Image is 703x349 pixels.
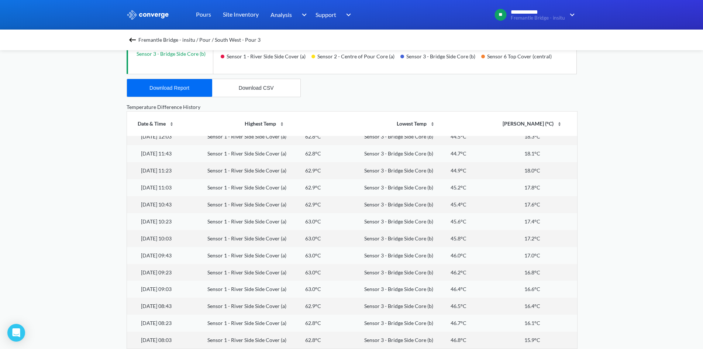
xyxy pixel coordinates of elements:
[305,167,321,175] div: 62.9°C
[364,268,433,277] div: Sensor 3 - Bridge Side Core (b)
[364,167,433,175] div: Sensor 3 - Bridge Side Core (b)
[127,247,186,264] td: [DATE] 09:43
[488,264,577,281] td: 16.8°C
[127,79,212,97] button: Download Report
[305,319,321,327] div: 62.8°C
[451,184,466,192] div: 45.2°C
[305,184,321,192] div: 62.9°C
[207,150,286,158] div: Sensor 1 - River Side Side Cover (a)
[169,121,175,127] img: sort-icon.svg
[451,150,466,158] div: 44.7°C
[481,51,558,68] div: Sensor 6 Top Cover (central)
[207,302,286,310] div: Sensor 1 - River Side Side Cover (a)
[127,10,169,20] img: logo_ewhite.svg
[451,302,466,310] div: 46.5°C
[305,133,321,141] div: 62.8°C
[127,112,186,136] th: Date & Time
[451,235,466,243] div: 45.8°C
[305,285,321,293] div: 63.0°C
[364,235,433,243] div: Sensor 3 - Bridge Side Core (b)
[297,10,309,19] img: downArrow.svg
[451,319,466,327] div: 46.7°C
[137,50,206,58] p: Sensor 3 - Bridge Side Core (b)
[207,133,286,141] div: Sensor 1 - River Side Side Cover (a)
[127,298,186,315] td: [DATE] 08:43
[127,103,577,111] div: Temperature Difference History
[451,285,466,293] div: 46.4°C
[127,281,186,298] td: [DATE] 09:03
[488,128,577,145] td: 18.3°C
[207,167,286,175] div: Sensor 1 - River Side Side Cover (a)
[305,218,321,226] div: 63.0°C
[364,218,433,226] div: Sensor 3 - Bridge Side Core (b)
[364,336,433,344] div: Sensor 3 - Bridge Side Core (b)
[279,121,285,127] img: sort-icon.svg
[221,51,311,68] div: Sensor 1 - River Side Side Cover (a)
[488,213,577,230] td: 17.4°C
[207,268,286,277] div: Sensor 1 - River Side Side Cover (a)
[186,112,344,136] th: Highest Temp
[430,121,435,127] img: sort-icon.svg
[451,268,466,277] div: 46.2°C
[451,336,466,344] div: 46.8°C
[305,150,321,158] div: 62.8°C
[364,201,433,209] div: Sensor 3 - Bridge Side Core (b)
[488,315,577,332] td: 16.1°C
[127,179,186,196] td: [DATE] 11:03
[451,252,466,260] div: 46.0°C
[305,252,321,260] div: 63.0°C
[344,112,488,136] th: Lowest Temp
[488,196,577,213] td: 17.6°C
[207,184,286,192] div: Sensor 1 - River Side Side Cover (a)
[511,15,565,21] span: Fremantle Bridge - insitu
[364,302,433,310] div: Sensor 3 - Bridge Side Core (b)
[127,145,186,162] td: [DATE] 11:43
[364,252,433,260] div: Sensor 3 - Bridge Side Core (b)
[488,145,577,162] td: 18.1°C
[207,235,286,243] div: Sensor 1 - River Side Side Cover (a)
[451,167,466,175] div: 44.9°C
[7,324,25,342] div: Open Intercom Messenger
[488,298,577,315] td: 16.4°C
[316,10,336,19] span: Support
[311,51,400,68] div: Sensor 2 - Centre of Pour Core (a)
[207,319,286,327] div: Sensor 1 - River Side Side Cover (a)
[305,268,321,277] div: 63.0°C
[364,150,433,158] div: Sensor 3 - Bridge Side Core (b)
[364,319,433,327] div: Sensor 3 - Bridge Side Core (b)
[488,332,577,349] td: 15.9°C
[341,10,353,19] img: downArrow.svg
[138,35,261,45] span: Fremantle Bridge - insitu / Pour / South West - Pour 3
[127,332,186,349] td: [DATE] 08:03
[305,235,321,243] div: 63.0°C
[127,264,186,281] td: [DATE] 09:23
[207,201,286,209] div: Sensor 1 - River Side Side Cover (a)
[207,285,286,293] div: Sensor 1 - River Side Side Cover (a)
[565,10,577,19] img: downArrow.svg
[488,247,577,264] td: 17.0°C
[488,162,577,179] td: 18.0°C
[364,133,433,141] div: Sensor 3 - Bridge Side Core (b)
[207,336,286,344] div: Sensor 1 - River Side Side Cover (a)
[207,252,286,260] div: Sensor 1 - River Side Side Cover (a)
[128,35,137,44] img: backspace.svg
[207,218,286,226] div: Sensor 1 - River Side Side Cover (a)
[364,285,433,293] div: Sensor 3 - Bridge Side Core (b)
[149,85,189,91] div: Download Report
[488,230,577,247] td: 17.2°C
[127,230,186,247] td: [DATE] 10:03
[451,133,466,141] div: 44.5°C
[451,201,466,209] div: 45.4°C
[127,213,186,230] td: [DATE] 10:23
[400,51,481,68] div: Sensor 3 - Bridge Side Core (b)
[127,315,186,332] td: [DATE] 08:23
[305,336,321,344] div: 62.8°C
[364,184,433,192] div: Sensor 3 - Bridge Side Core (b)
[127,196,186,213] td: [DATE] 10:43
[305,201,321,209] div: 62.9°C
[488,281,577,298] td: 16.6°C
[488,179,577,196] td: 17.8°C
[451,218,466,226] div: 45.6°C
[127,162,186,179] td: [DATE] 11:23
[270,10,292,19] span: Analysis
